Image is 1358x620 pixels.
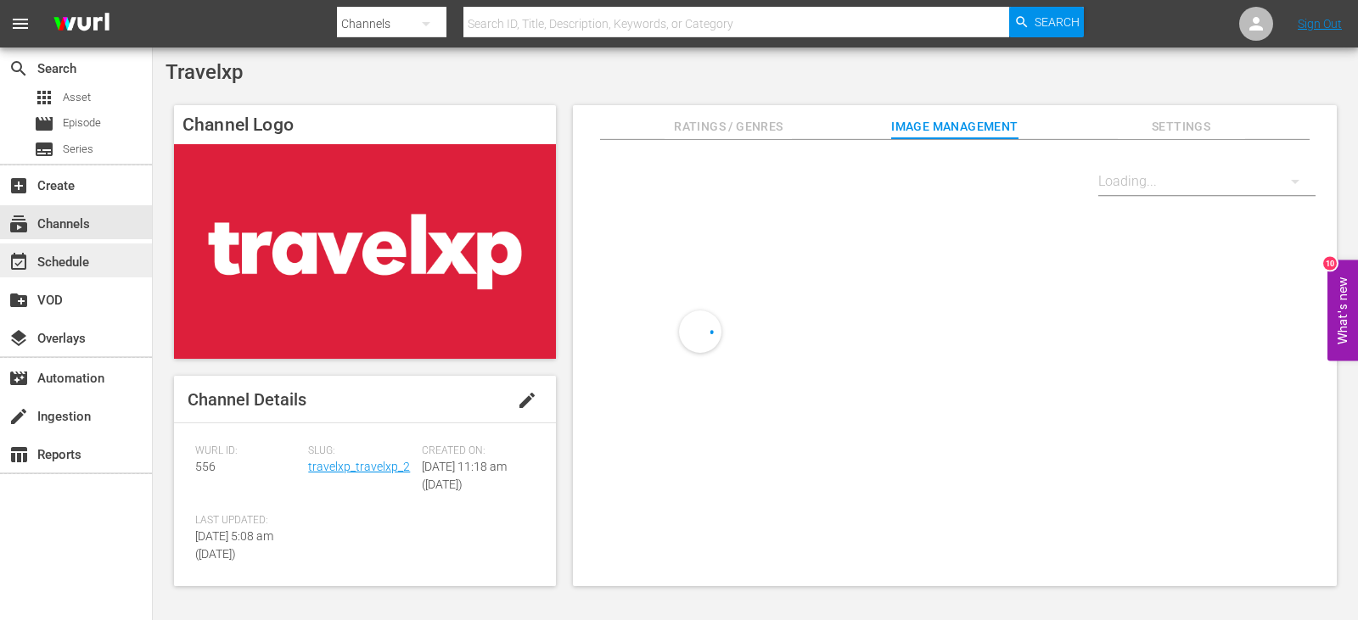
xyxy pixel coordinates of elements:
span: Episode [34,114,54,134]
button: edit [507,380,547,421]
span: Automation [8,368,29,388]
span: Episode [63,115,101,131]
span: Asset [63,89,91,106]
a: Sign Out [1298,17,1342,31]
span: Wurl ID: [195,444,300,458]
span: Search [1035,7,1080,37]
span: Series [63,141,93,158]
span: 556 [195,460,216,473]
span: Overlays [8,328,29,349]
img: Travelxp [174,144,556,359]
div: 10 [1323,256,1337,270]
span: menu [10,14,31,34]
span: Asset [34,87,54,108]
button: Open Feedback Widget [1327,260,1358,360]
span: Ingestion [8,406,29,427]
span: Search [8,59,29,79]
span: Reports [8,444,29,465]
span: [DATE] 5:08 am ([DATE]) [195,529,273,561]
img: ans4CAIJ8jUAAAAAAAAAAAAAAAAAAAAAAAAgQb4GAAAAAAAAAAAAAAAAAAAAAAAAJMjXAAAAAAAAAAAAAAAAAAAAAAAAgAT5G... [41,4,122,44]
span: VOD [8,290,29,310]
h4: Channel Logo [174,105,556,144]
span: Slug: [308,444,412,458]
button: Search [1009,7,1084,37]
span: Settings [1118,116,1245,137]
span: Created On: [422,444,526,458]
span: Create [8,176,29,196]
span: Travelxp [166,60,243,84]
span: edit [517,390,537,411]
span: Ratings / Genres [665,116,792,137]
span: [DATE] 11:18 am ([DATE]) [422,460,507,491]
span: Last Updated: [195,514,300,528]
span: Series [34,139,54,159]
span: Channels [8,214,29,234]
a: travelxp_travelxp_2 [308,460,410,473]
span: Image Management [891,116,1018,137]
span: Channel Details [188,389,306,410]
span: Schedule [8,252,29,272]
